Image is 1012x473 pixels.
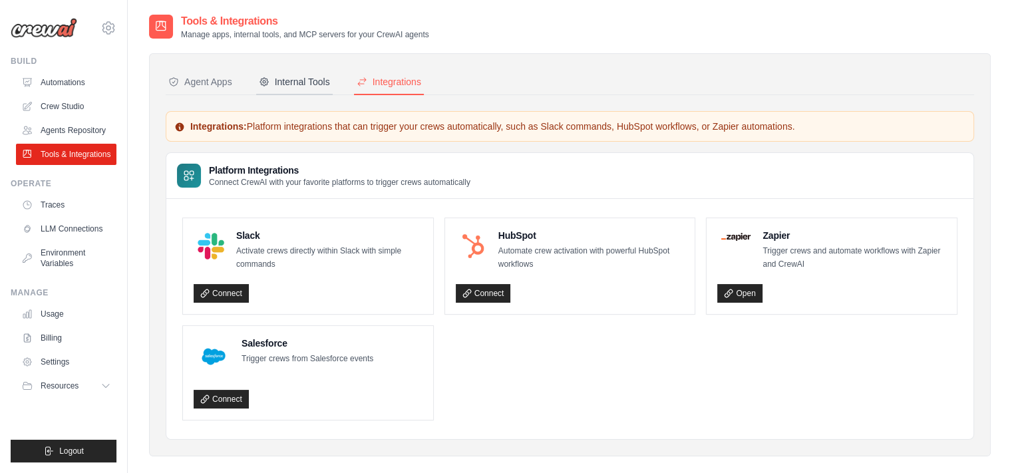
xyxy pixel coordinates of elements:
[16,242,116,274] a: Environment Variables
[498,245,685,271] p: Automate crew activation with powerful HubSpot workflows
[762,229,946,242] h4: Zapier
[198,233,224,259] img: Slack Logo
[16,144,116,165] a: Tools & Integrations
[460,233,486,259] img: HubSpot Logo
[11,18,77,38] img: Logo
[16,96,116,117] a: Crew Studio
[256,70,333,95] button: Internal Tools
[762,245,946,271] p: Trigger crews and automate workflows with Zapier and CrewAI
[259,75,330,88] div: Internal Tools
[209,164,470,177] h3: Platform Integrations
[181,29,429,40] p: Manage apps, internal tools, and MCP servers for your CrewAI agents
[59,446,84,456] span: Logout
[16,218,116,239] a: LLM Connections
[16,303,116,325] a: Usage
[194,284,249,303] a: Connect
[11,287,116,298] div: Manage
[194,390,249,408] a: Connect
[198,341,230,373] img: Salesforce Logo
[16,375,116,396] button: Resources
[168,75,232,88] div: Agent Apps
[357,75,421,88] div: Integrations
[11,56,116,67] div: Build
[354,70,424,95] button: Integrations
[181,13,429,29] h2: Tools & Integrations
[717,284,762,303] a: Open
[209,177,470,188] p: Connect CrewAI with your favorite platforms to trigger crews automatically
[498,229,685,242] h4: HubSpot
[16,351,116,373] a: Settings
[236,245,422,271] p: Activate crews directly within Slack with simple commands
[11,178,116,189] div: Operate
[16,327,116,349] a: Billing
[242,337,373,350] h4: Salesforce
[236,229,422,242] h4: Slack
[174,120,965,133] p: Platform integrations that can trigger your crews automatically, such as Slack commands, HubSpot ...
[456,284,511,303] a: Connect
[166,70,235,95] button: Agent Apps
[190,121,247,132] strong: Integrations:
[721,233,751,241] img: Zapier Logo
[41,381,79,391] span: Resources
[16,72,116,93] a: Automations
[11,440,116,462] button: Logout
[16,120,116,141] a: Agents Repository
[16,194,116,216] a: Traces
[242,353,373,366] p: Trigger crews from Salesforce events
[945,409,1012,473] iframe: Chat Widget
